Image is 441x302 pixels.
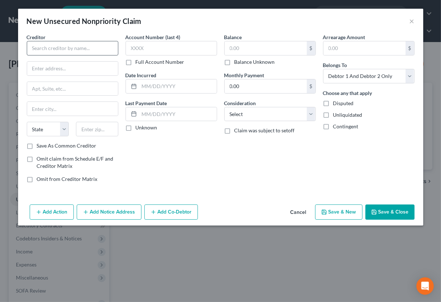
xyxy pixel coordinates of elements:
[307,41,315,55] div: $
[406,41,414,55] div: $
[126,41,217,55] input: XXXX
[410,17,415,25] button: ×
[365,204,415,220] button: Save & Close
[30,204,74,220] button: Add Action
[27,82,118,96] input: Apt, Suite, etc...
[139,79,217,93] input: MM/DD/YYYY
[333,112,362,118] span: Unliquidated
[225,41,307,55] input: 0.00
[234,127,295,133] span: Claim was subject to setoff
[27,16,141,26] div: New Unsecured Nonpriority Claim
[37,176,98,182] span: Omit from Creditor Matrix
[136,58,185,66] label: Full Account Number
[224,71,264,79] label: Monthly Payment
[126,99,167,107] label: Last Payment Date
[333,123,359,129] span: Contingent
[234,58,275,66] label: Balance Unknown
[224,33,242,41] label: Balance
[323,41,406,55] input: 0.00
[126,33,181,41] label: Account Number (last 4)
[224,99,256,107] label: Consideration
[27,34,46,40] span: Creditor
[77,204,141,220] button: Add Notice Address
[416,277,434,295] div: Open Intercom Messenger
[76,122,118,136] input: Enter zip...
[139,107,217,121] input: MM/DD/YYYY
[136,124,157,131] label: Unknown
[27,41,118,55] input: Search creditor by name...
[315,204,362,220] button: Save & New
[37,156,114,169] span: Omit claim from Schedule E/F and Creditor Matrix
[144,204,198,220] button: Add Co-Debtor
[27,62,118,75] input: Enter address...
[307,79,315,93] div: $
[37,142,97,149] label: Save As Common Creditor
[27,102,118,116] input: Enter city...
[323,62,347,68] span: Belongs To
[333,100,354,106] span: Disputed
[225,79,307,93] input: 0.00
[323,89,372,97] label: Choose any that apply
[285,205,312,220] button: Cancel
[126,71,157,79] label: Date Incurred
[323,33,365,41] label: Arrearage Amount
